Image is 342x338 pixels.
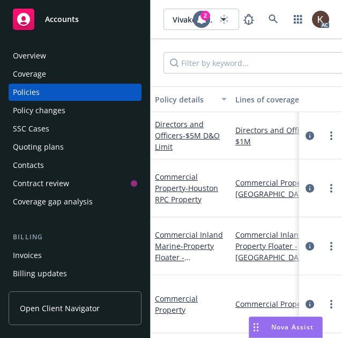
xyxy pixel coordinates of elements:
[13,138,64,156] div: Quoting plans
[13,175,69,192] div: Contract review
[163,9,239,30] button: Vivakor, Inc.
[155,183,218,204] span: - Houston RPC Property
[303,298,316,311] a: circleInformation
[9,84,142,101] a: Policies
[13,84,40,101] div: Policies
[287,9,309,30] a: Switch app
[9,265,142,282] a: Billing updates
[9,138,142,156] a: Quoting plans
[9,47,142,64] a: Overview
[155,172,218,204] a: Commercial Property
[13,265,67,282] div: Billing updates
[9,247,142,264] a: Invoices
[155,293,198,315] a: Commercial Property
[155,230,223,285] a: Commercial Inland Marine
[13,247,42,264] div: Invoices
[303,129,316,142] a: circleInformation
[45,15,79,24] span: Accounts
[20,303,100,314] span: Open Client Navigator
[325,182,338,195] a: more
[9,232,142,243] div: Billing
[303,240,316,253] a: circleInformation
[13,120,49,137] div: SSC Cases
[325,240,338,253] a: more
[238,9,259,30] a: Report a Bug
[13,65,46,83] div: Coverage
[9,65,142,83] a: Coverage
[155,130,220,152] span: - $5M D&O Limit
[271,322,314,332] span: Nova Assist
[13,157,44,174] div: Contacts
[151,86,231,112] button: Policy details
[13,102,65,119] div: Policy changes
[13,47,46,64] div: Overview
[9,120,142,137] a: SSC Cases
[173,14,213,25] span: Vivakor, Inc.
[249,317,323,338] button: Nova Assist
[325,129,338,142] a: more
[303,182,316,195] a: circleInformation
[325,298,338,311] a: more
[155,119,220,152] a: Directors and Officers
[9,102,142,119] a: Policy changes
[9,4,142,34] a: Accounts
[9,157,142,174] a: Contacts
[312,11,329,28] img: photo
[263,9,284,30] a: Search
[200,11,210,20] div: 2
[13,193,93,210] div: Coverage gap analysis
[249,317,263,337] div: Drag to move
[155,241,222,285] span: - Property Floater - [GEOGRAPHIC_DATA]
[9,175,142,192] a: Contract review
[9,193,142,210] a: Coverage gap analysis
[213,9,235,30] a: Start snowing
[155,94,215,105] div: Policy details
